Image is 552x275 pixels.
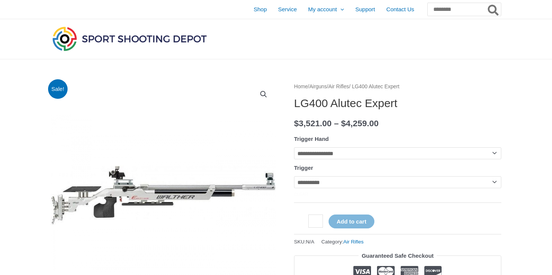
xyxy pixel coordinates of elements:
span: N/A [306,239,315,245]
label: Trigger Hand [294,136,329,142]
button: Search [486,3,501,16]
nav: Breadcrumb [294,82,501,92]
bdi: 3,521.00 [294,119,332,128]
a: Clear options [294,192,308,196]
a: View full-screen image gallery [257,88,270,101]
span: $ [341,119,346,128]
span: – [334,119,339,128]
span: SKU: [294,237,314,246]
button: Add to cart [329,215,374,228]
span: $ [294,119,299,128]
a: Home [294,84,308,89]
span: Sale! [48,79,68,99]
a: Airguns [309,84,327,89]
label: Trigger [294,165,313,171]
input: Product quantity [308,215,323,228]
a: Air Rifles [328,84,349,89]
h1: LG400 Alutec Expert [294,97,501,110]
legend: Guaranteed Safe Checkout [359,251,437,261]
span: Category: [321,237,364,246]
bdi: 4,259.00 [341,119,379,128]
img: Sport Shooting Depot [51,25,208,53]
a: Air Rifles [343,239,363,245]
